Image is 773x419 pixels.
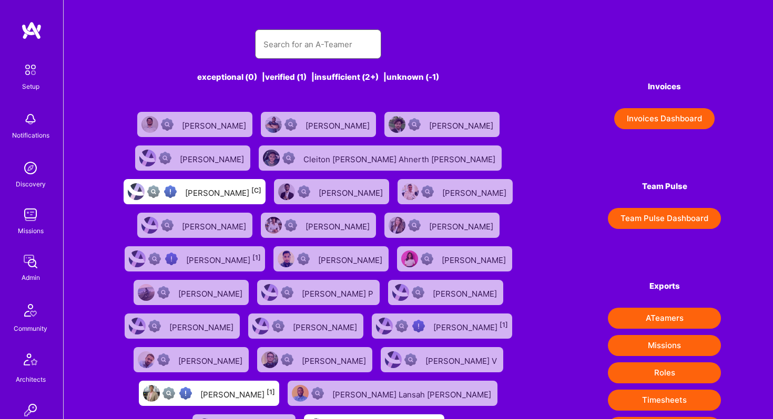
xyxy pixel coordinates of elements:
[421,253,433,265] img: Not Scrubbed
[257,108,380,141] a: User AvatarNot Scrubbed[PERSON_NAME]
[281,286,293,299] img: Not Scrubbed
[270,175,393,208] a: User AvatarNot Scrubbed[PERSON_NAME]
[261,284,278,301] img: User Avatar
[164,185,177,198] img: High Potential User
[429,118,495,131] div: [PERSON_NAME]
[377,343,507,376] a: User AvatarNot Scrubbed[PERSON_NAME] V
[253,276,384,309] a: User AvatarNot Scrubbed[PERSON_NAME] P
[119,175,270,208] a: User AvatarNot fully vettedHigh Potential User[PERSON_NAME][C]
[141,217,158,234] img: User Avatar
[165,253,178,265] img: High Potential User
[389,217,405,234] img: User Avatar
[393,175,517,208] a: User AvatarNot Scrubbed[PERSON_NAME]
[263,31,373,58] input: Search for an A-Teamer
[18,298,43,323] img: Community
[251,186,261,194] sup: [C]
[608,335,721,356] button: Missions
[608,108,721,129] a: Invoices Dashboard
[161,118,174,131] img: Not Scrubbed
[402,183,419,200] img: User Avatar
[608,281,721,291] h4: Exports
[14,323,47,334] div: Community
[395,320,408,332] img: Not fully vetted
[281,353,293,366] img: Not Scrubbed
[162,387,175,400] img: Not fully vetted
[148,253,161,265] img: Not fully vetted
[178,353,245,366] div: [PERSON_NAME]
[608,182,721,191] h4: Team Pulse
[161,219,174,232] img: Not Scrubbed
[129,318,146,334] img: User Avatar
[20,204,41,225] img: teamwork
[244,309,368,343] a: User AvatarNot Scrubbed[PERSON_NAME]
[120,242,269,276] a: User AvatarNot fully vettedHigh Potential User[PERSON_NAME][1]
[265,116,282,133] img: User Avatar
[368,309,516,343] a: User AvatarNot fully vettedHigh Potential User[PERSON_NAME][1]
[293,319,359,333] div: [PERSON_NAME]
[133,108,257,141] a: User AvatarNot Scrubbed[PERSON_NAME]
[257,208,380,242] a: User AvatarNot Scrubbed[PERSON_NAME]
[18,349,43,374] img: Architects
[252,318,269,334] img: User Avatar
[200,386,275,400] div: [PERSON_NAME]
[384,276,507,309] a: User AvatarNot Scrubbed[PERSON_NAME]
[412,286,424,299] img: Not Scrubbed
[157,353,170,366] img: Not Scrubbed
[143,385,160,402] img: User Avatar
[135,376,283,410] a: User AvatarNot fully vettedHigh Potential User[PERSON_NAME][1]
[292,385,309,402] img: User Avatar
[408,219,421,232] img: Not Scrubbed
[180,151,246,165] div: [PERSON_NAME]
[614,108,715,129] button: Invoices Dashboard
[332,386,493,400] div: [PERSON_NAME] Lansah [PERSON_NAME]
[433,286,499,299] div: [PERSON_NAME]
[129,276,253,309] a: User AvatarNot Scrubbed[PERSON_NAME]
[18,225,44,236] div: Missions
[272,320,284,332] img: Not Scrubbed
[408,118,421,131] img: Not Scrubbed
[608,390,721,411] button: Timesheets
[138,284,155,301] img: User Avatar
[319,185,385,198] div: [PERSON_NAME]
[429,218,495,232] div: [PERSON_NAME]
[128,183,145,200] img: User Avatar
[608,82,721,91] h4: Invoices
[22,272,40,283] div: Admin
[500,321,508,329] sup: [1]
[267,388,275,396] sup: [1]
[278,183,295,200] img: User Avatar
[306,118,372,131] div: [PERSON_NAME]
[16,374,46,385] div: Architects
[147,185,160,198] img: Not fully vetted
[393,242,516,276] a: User AvatarNot Scrubbed[PERSON_NAME]
[255,141,506,175] a: User AvatarNot ScrubbedCleiton [PERSON_NAME] Ahnerth [PERSON_NAME]
[182,218,248,232] div: [PERSON_NAME]
[282,152,295,164] img: Not Scrubbed
[22,81,39,92] div: Setup
[298,185,310,198] img: Not Scrubbed
[433,319,508,333] div: [PERSON_NAME]
[261,351,278,368] img: User Avatar
[116,71,521,82] div: exceptional (0) | verified (1) | insufficient (2+) | unknown (-1)
[179,387,192,400] img: High Potential User
[129,343,253,376] a: User AvatarNot Scrubbed[PERSON_NAME]
[302,286,375,299] div: [PERSON_NAME] P
[608,208,721,229] button: Team Pulse Dashboard
[129,250,146,267] img: User Avatar
[21,21,42,40] img: logo
[442,252,508,266] div: [PERSON_NAME]
[392,284,409,301] img: User Avatar
[12,130,49,141] div: Notifications
[252,254,261,261] sup: [1]
[302,353,368,366] div: [PERSON_NAME]
[608,308,721,329] button: ATeamers
[421,185,434,198] img: Not Scrubbed
[284,118,297,131] img: Not Scrubbed
[425,353,499,366] div: [PERSON_NAME] V
[442,185,508,198] div: [PERSON_NAME]
[283,376,502,410] a: User AvatarNot Scrubbed[PERSON_NAME] Lansah [PERSON_NAME]
[16,179,46,190] div: Discovery
[303,151,497,165] div: Cleiton [PERSON_NAME] Ahnerth [PERSON_NAME]
[253,343,377,376] a: User AvatarNot Scrubbed[PERSON_NAME]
